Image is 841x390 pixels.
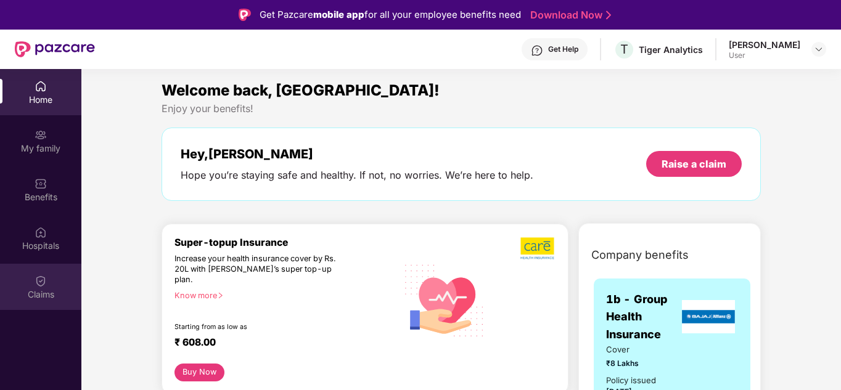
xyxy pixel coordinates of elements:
[606,291,679,343] span: 1b - Group Health Insurance
[174,364,224,381] button: Buy Now
[260,7,521,22] div: Get Pazcare for all your employee benefits need
[530,9,607,22] a: Download Now
[620,42,628,57] span: T
[15,41,95,57] img: New Pazcare Logo
[591,246,689,264] span: Company benefits
[174,237,397,248] div: Super-topup Insurance
[662,157,726,171] div: Raise a claim
[35,275,47,287] img: svg+xml;base64,PHN2ZyBpZD0iQ2xhaW0iIHhtbG5zPSJodHRwOi8vd3d3LnczLm9yZy8yMDAwL3N2ZyIgd2lkdGg9IjIwIi...
[606,343,664,356] span: Cover
[531,44,543,57] img: svg+xml;base64,PHN2ZyBpZD0iSGVscC0zMngzMiIgeG1sbnM9Imh0dHA6Ly93d3cudzMub3JnLzIwMDAvc3ZnIiB3aWR0aD...
[174,323,345,331] div: Starting from as low as
[548,44,578,54] div: Get Help
[35,226,47,238] img: svg+xml;base64,PHN2ZyBpZD0iSG9zcGl0YWxzIiB4bWxucz0iaHR0cDovL3d3dy53My5vcmcvMjAwMC9zdmciIHdpZHRoPS...
[397,251,493,348] img: svg+xml;base64,PHN2ZyB4bWxucz0iaHR0cDovL3d3dy53My5vcmcvMjAwMC9zdmciIHhtbG5zOnhsaW5rPSJodHRwOi8vd3...
[606,357,664,369] span: ₹8 Lakhs
[181,169,533,182] div: Hope you’re staying safe and healthy. If not, no worries. We’re here to help.
[35,129,47,141] img: svg+xml;base64,PHN2ZyB3aWR0aD0iMjAiIGhlaWdodD0iMjAiIHZpZXdCb3g9IjAgMCAyMCAyMCIgZmlsbD0ibm9uZSIgeG...
[729,39,800,51] div: [PERSON_NAME]
[606,9,611,22] img: Stroke
[174,254,343,285] div: Increase your health insurance cover by Rs. 20L with [PERSON_NAME]’s super top-up plan.
[639,44,703,55] div: Tiger Analytics
[162,81,440,99] span: Welcome back, [GEOGRAPHIC_DATA]!
[35,177,47,190] img: svg+xml;base64,PHN2ZyBpZD0iQmVuZWZpdHMiIHhtbG5zPSJodHRwOi8vd3d3LnczLm9yZy8yMDAwL3N2ZyIgd2lkdGg9Ij...
[682,300,735,333] img: insurerLogo
[520,237,556,260] img: b5dec4f62d2307b9de63beb79f102df3.png
[174,336,385,351] div: ₹ 608.00
[217,292,224,299] span: right
[313,9,364,20] strong: mobile app
[814,44,824,54] img: svg+xml;base64,PHN2ZyBpZD0iRHJvcGRvd24tMzJ4MzIiIHhtbG5zPSJodHRwOi8vd3d3LnczLm9yZy8yMDAwL3N2ZyIgd2...
[729,51,800,60] div: User
[239,9,251,21] img: Logo
[174,291,390,299] div: Know more
[606,374,656,387] div: Policy issued
[162,102,761,115] div: Enjoy your benefits!
[35,80,47,92] img: svg+xml;base64,PHN2ZyBpZD0iSG9tZSIgeG1sbnM9Imh0dHA6Ly93d3cudzMub3JnLzIwMDAvc3ZnIiB3aWR0aD0iMjAiIG...
[181,147,533,161] div: Hey, [PERSON_NAME]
